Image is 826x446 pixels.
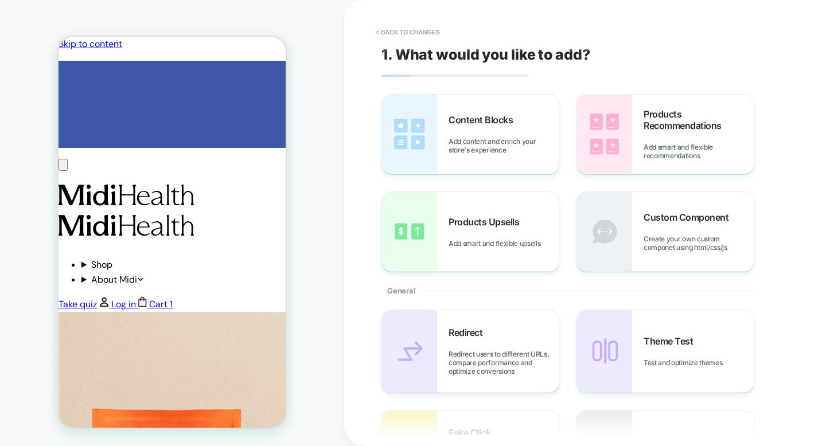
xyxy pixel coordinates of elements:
[23,236,227,251] summary: About Midi
[80,261,114,273] a: Cart 1 item
[449,114,519,126] span: Content Blocks
[644,212,734,223] span: Custom Component
[33,222,54,234] span: Shop
[33,237,85,249] span: About Midi
[41,261,80,273] a: Log in
[449,239,546,248] span: Add smart and flexible upsells
[381,272,754,310] div: General
[644,234,754,252] span: Create your own custom componet using html/css/js
[91,261,109,273] span: Cart
[449,327,488,338] span: Redirect
[644,143,754,160] span: Add smart and flexible recommendations
[53,261,77,273] span: Log in
[644,358,728,367] span: Test and optimize themes
[111,261,114,273] cart-count: 1 item
[449,350,559,375] span: Redirect users to different URLs, compare performance and optimize conversions
[449,137,559,154] span: Add content and enrich your store's experience
[370,23,446,41] button: < Back to changes
[23,221,227,236] summary: Shop
[381,46,590,63] span: 1. What would you like to add?
[644,335,699,347] span: Theme Test
[449,216,525,228] span: Products Upsells
[644,108,754,131] span: Products Recommendations
[449,427,496,439] span: Fake Click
